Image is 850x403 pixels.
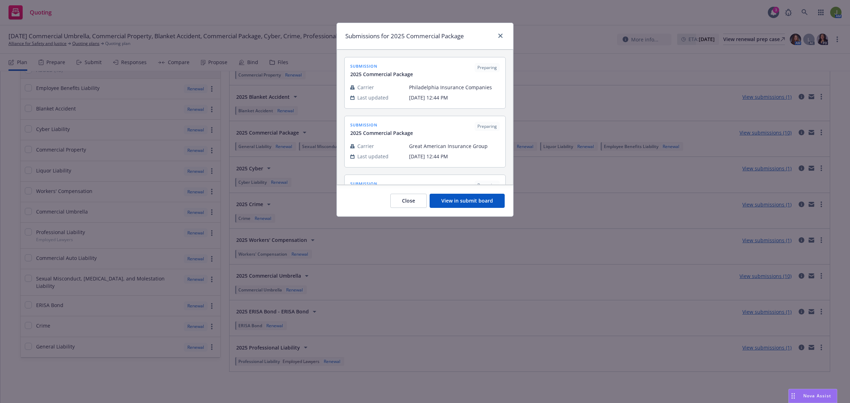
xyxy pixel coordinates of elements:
[789,389,798,403] div: Drag to move
[477,64,497,71] span: Preparing
[345,32,464,41] h1: Submissions for 2025 Commercial Package
[350,63,413,69] span: submission
[477,182,497,188] span: Preparing
[477,123,497,130] span: Preparing
[357,94,389,101] span: Last updated
[350,122,413,128] span: submission
[357,153,389,160] span: Last updated
[390,194,427,208] button: Close
[496,32,505,40] a: close
[430,194,505,208] button: View in submit board
[350,181,413,187] span: submission
[409,153,500,160] span: [DATE] 12:44 PM
[409,94,500,101] span: [DATE] 12:44 PM
[357,84,374,91] span: Carrier
[357,142,374,150] span: Carrier
[350,129,413,137] span: 2025 Commercial Package
[788,389,837,403] button: Nova Assist
[409,84,500,91] span: Philadelphia Insurance Companies
[409,142,500,150] span: Great American Insurance Group
[350,70,413,78] span: 2025 Commercial Package
[803,393,831,399] span: Nova Assist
